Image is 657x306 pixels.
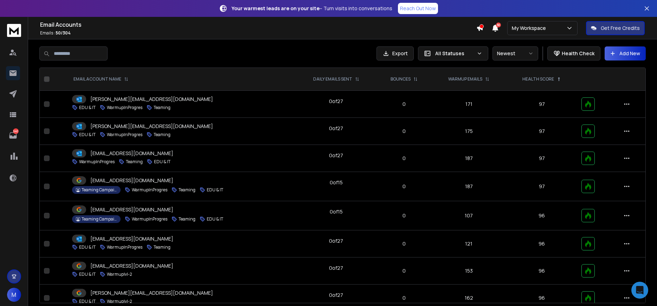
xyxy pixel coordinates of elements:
p: – Turn visits into conversations [232,5,392,12]
p: DAILY EMAILS SENT [313,76,352,82]
div: 0 of 15 [330,179,343,186]
button: Newest [492,46,538,60]
p: Warmuplvl-2 [107,299,132,304]
p: 0 [381,267,427,274]
td: 96 [506,201,577,230]
p: Emails : [40,30,476,36]
td: 121 [432,230,506,257]
p: My Workspace [512,25,549,32]
p: 0 [381,212,427,219]
strong: Your warmest leads are on your site [232,5,320,12]
p: Teaming Campaigns [82,216,117,222]
td: 97 [506,118,577,145]
td: 175 [432,118,506,145]
span: 50 [496,23,501,27]
p: Get Free Credits [601,25,640,32]
p: EDU & IT [207,187,223,193]
p: EDU & IT [79,244,96,250]
h1: Email Accounts [40,20,476,29]
div: 0 of 15 [330,208,343,215]
a: 640 [6,128,20,142]
p: EDU & IT [79,299,96,304]
td: 96 [506,257,577,285]
td: 187 [432,172,506,201]
p: [EMAIL_ADDRESS][DOMAIN_NAME] [90,150,173,157]
p: Teaming [179,216,195,222]
div: 0 of 27 [329,264,343,272]
p: WARMUP EMAILS [448,76,482,82]
p: [EMAIL_ADDRESS][DOMAIN_NAME] [90,235,173,242]
button: Export [376,46,414,60]
td: 107 [432,201,506,230]
button: Add New [605,46,646,60]
div: Open Intercom Messenger [631,282,648,299]
p: Health Check [562,50,594,57]
p: WarmupInProgres [107,105,142,110]
p: 0 [381,240,427,247]
p: WarmupInProgres [107,132,142,138]
p: Teaming [179,187,195,193]
td: 187 [432,145,506,172]
p: Teaming [154,132,170,138]
div: 0 of 27 [329,292,343,299]
p: [EMAIL_ADDRESS][DOMAIN_NAME] [90,262,173,269]
p: EDU & IT [79,272,96,277]
div: 0 of 27 [329,98,343,105]
button: M [7,288,21,302]
p: Reach Out Now [400,5,436,12]
p: BOUNCES [391,76,411,82]
p: WarmupInProgres [132,216,167,222]
td: 97 [506,172,577,201]
p: EDU & IT [79,105,96,110]
p: WarmupInProgres [107,244,142,250]
p: [EMAIL_ADDRESS][DOMAIN_NAME] [90,206,173,213]
a: Reach Out Now [398,3,438,14]
td: 153 [432,257,506,285]
p: EDU & IT [207,216,223,222]
p: WarmupInProgres [132,187,167,193]
p: EDU & IT [79,132,96,138]
p: 0 [381,128,427,135]
p: Teaming Campaigns [82,187,117,193]
p: WarmupInProgres [79,159,115,165]
p: Teaming [154,105,170,110]
p: 0 [381,155,427,162]
div: 0 of 27 [329,237,343,244]
img: logo [7,24,21,37]
p: 0 [381,183,427,190]
div: EMAIL ACCOUNT NAME [73,76,128,82]
td: 97 [506,91,577,118]
p: [EMAIL_ADDRESS][DOMAIN_NAME] [90,177,173,184]
p: [PERSON_NAME][EMAIL_ADDRESS][DOMAIN_NAME] [90,123,213,130]
p: [PERSON_NAME][EMAIL_ADDRESS][DOMAIN_NAME] [90,289,213,297]
td: 96 [506,230,577,257]
p: 0 [381,294,427,301]
div: 0 of 27 [329,125,343,132]
td: 171 [432,91,506,118]
span: 50 / 304 [56,30,71,36]
div: 0 of 27 [329,152,343,159]
p: HEALTH SCORE [522,76,554,82]
p: 0 [381,101,427,108]
p: All Statuses [435,50,474,57]
button: Health Check [547,46,600,60]
p: Teaming [154,244,170,250]
p: EDU & IT [154,159,170,165]
p: Warmuplvl-2 [107,272,132,277]
p: Teaming [126,159,143,165]
p: [PERSON_NAME][EMAIL_ADDRESS][DOMAIN_NAME] [90,96,213,103]
td: 97 [506,145,577,172]
p: 640 [13,128,19,134]
button: Get Free Credits [586,21,645,35]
